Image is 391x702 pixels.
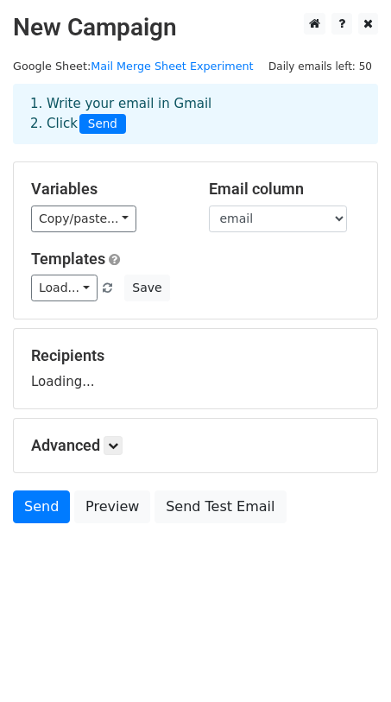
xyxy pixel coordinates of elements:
[31,346,360,391] div: Loading...
[31,275,98,301] a: Load...
[79,114,126,135] span: Send
[31,206,136,232] a: Copy/paste...
[31,346,360,365] h5: Recipients
[13,60,254,73] small: Google Sheet:
[91,60,253,73] a: Mail Merge Sheet Experiment
[209,180,361,199] h5: Email column
[262,60,378,73] a: Daily emails left: 50
[13,490,70,523] a: Send
[31,436,360,455] h5: Advanced
[262,57,378,76] span: Daily emails left: 50
[17,94,374,134] div: 1. Write your email in Gmail 2. Click
[31,250,105,268] a: Templates
[31,180,183,199] h5: Variables
[13,13,378,42] h2: New Campaign
[124,275,169,301] button: Save
[74,490,150,523] a: Preview
[155,490,286,523] a: Send Test Email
